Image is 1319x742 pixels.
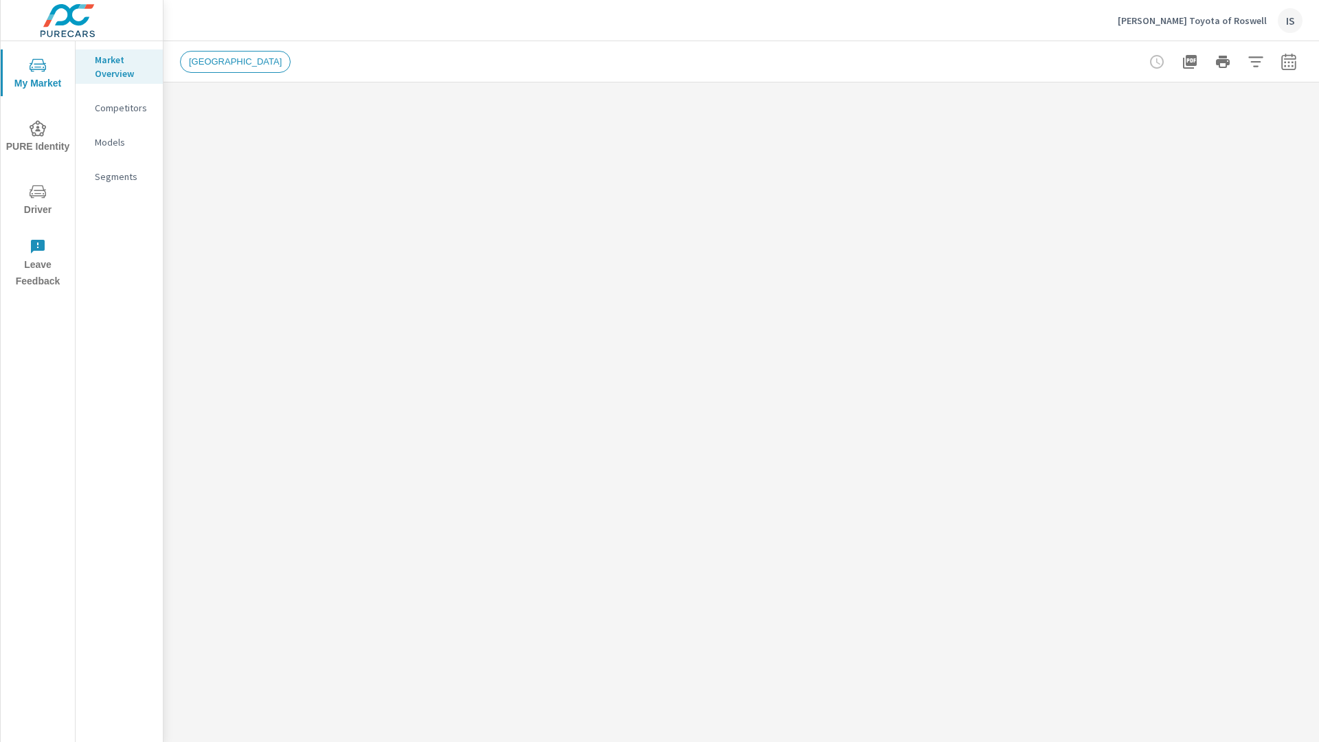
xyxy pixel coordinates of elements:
[95,135,152,149] p: Models
[5,183,71,218] span: Driver
[5,57,71,92] span: My Market
[1275,48,1303,76] button: Select Date Range
[5,238,71,290] span: Leave Feedback
[1,41,75,294] div: nav menu
[95,53,152,80] p: Market Overview
[1242,48,1270,76] button: Apply Filters
[95,170,152,183] p: Segments
[76,132,163,153] div: Models
[76,98,163,118] div: Competitors
[5,120,71,155] span: PURE Identity
[181,56,290,67] span: [GEOGRAPHIC_DATA]
[1209,48,1237,76] button: Print Report
[95,101,152,115] p: Competitors
[1278,8,1303,33] div: IS
[1118,14,1267,27] p: [PERSON_NAME] Toyota of Roswell
[1176,48,1204,76] button: "Export Report to PDF"
[76,166,163,187] div: Segments
[76,49,163,84] div: Market Overview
